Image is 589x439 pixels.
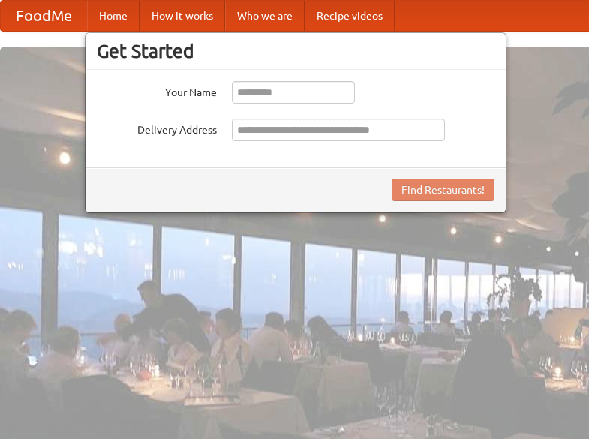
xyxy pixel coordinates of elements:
[97,40,494,62] h3: Get Started
[392,179,494,201] button: Find Restaurants!
[225,1,305,31] a: Who we are
[87,1,140,31] a: Home
[97,81,217,100] label: Your Name
[1,1,87,31] a: FoodMe
[305,1,395,31] a: Recipe videos
[140,1,225,31] a: How it works
[97,119,217,137] label: Delivery Address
